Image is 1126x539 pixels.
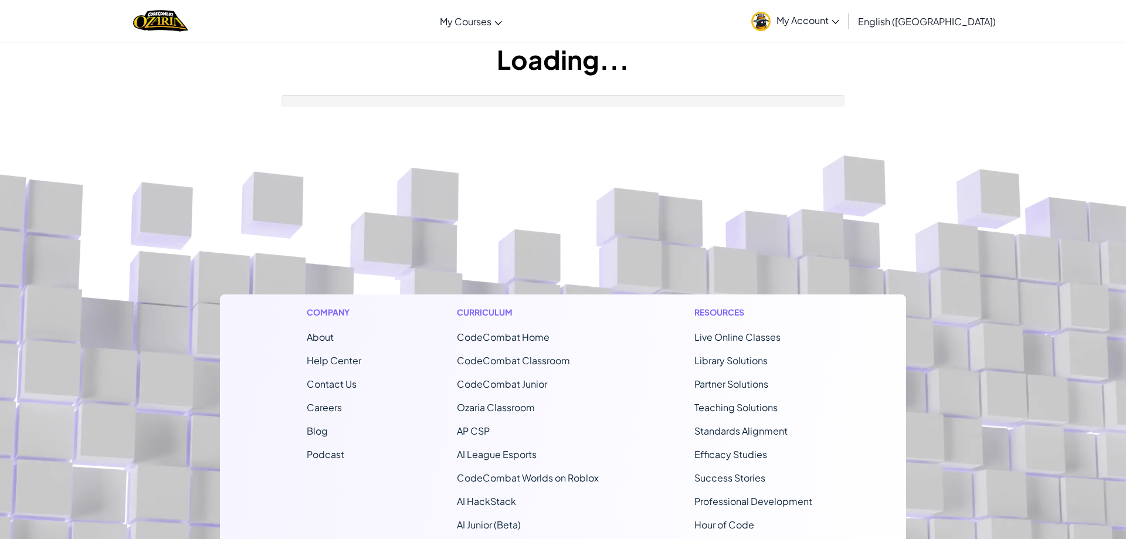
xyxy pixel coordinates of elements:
[133,9,188,33] a: Ozaria by CodeCombat logo
[457,401,535,413] a: Ozaria Classroom
[440,15,491,28] span: My Courses
[457,331,550,343] span: CodeCombat Home
[694,354,768,367] a: Library Solutions
[694,448,767,460] a: Efficacy Studies
[307,354,361,367] a: Help Center
[694,425,788,437] a: Standards Alignment
[457,495,516,507] a: AI HackStack
[307,306,361,318] h1: Company
[457,518,521,531] a: AI Junior (Beta)
[694,495,812,507] a: Professional Development
[745,2,845,39] a: My Account
[307,401,342,413] a: Careers
[694,401,778,413] a: Teaching Solutions
[307,425,328,437] a: Blog
[694,331,781,343] a: Live Online Classes
[457,448,537,460] a: AI League Esports
[434,5,508,37] a: My Courses
[457,306,599,318] h1: Curriculum
[457,425,490,437] a: AP CSP
[694,518,754,531] a: Hour of Code
[751,12,771,31] img: avatar
[852,5,1002,37] a: English ([GEOGRAPHIC_DATA])
[694,378,768,390] a: Partner Solutions
[694,472,765,484] a: Success Stories
[457,472,599,484] a: CodeCombat Worlds on Roblox
[776,14,839,26] span: My Account
[858,15,996,28] span: English ([GEOGRAPHIC_DATA])
[694,306,819,318] h1: Resources
[307,331,334,343] a: About
[457,378,547,390] a: CodeCombat Junior
[307,378,357,390] span: Contact Us
[457,354,570,367] a: CodeCombat Classroom
[133,9,188,33] img: Home
[307,448,344,460] a: Podcast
